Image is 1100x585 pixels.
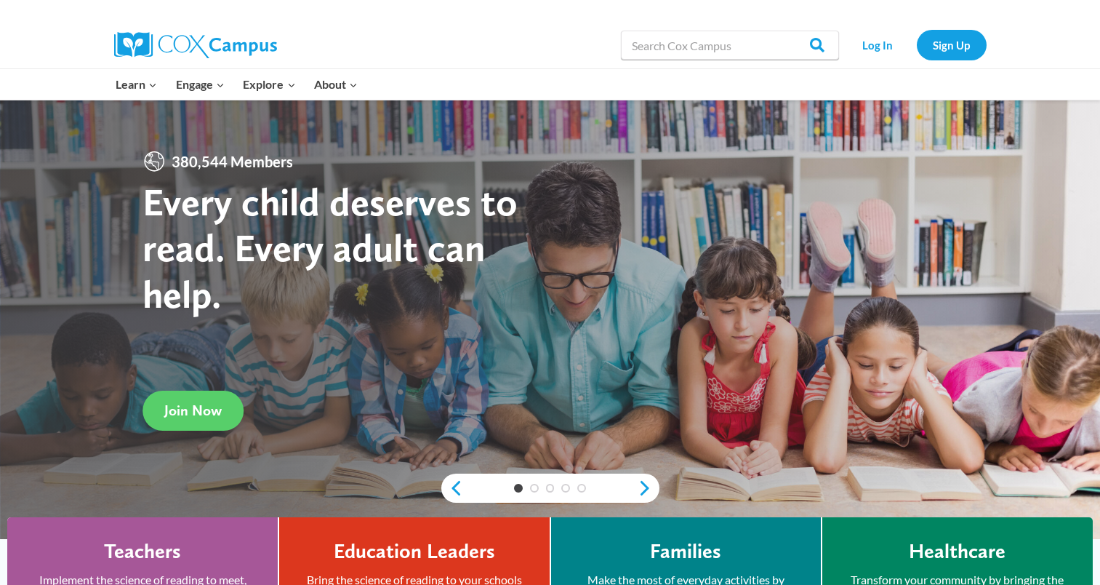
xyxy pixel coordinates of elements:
[917,30,987,60] a: Sign Up
[577,484,586,493] a: 5
[114,32,277,58] img: Cox Campus
[909,539,1005,564] h4: Healthcare
[116,75,157,94] span: Learn
[561,484,570,493] a: 4
[650,539,721,564] h4: Families
[846,30,910,60] a: Log In
[621,31,839,60] input: Search Cox Campus
[530,484,539,493] a: 2
[334,539,495,564] h4: Education Leaders
[846,30,987,60] nav: Secondary Navigation
[314,75,358,94] span: About
[638,479,659,497] a: next
[546,484,555,493] a: 3
[441,479,463,497] a: previous
[441,474,659,503] div: content slider buttons
[142,178,518,317] strong: Every child deserves to read. Every adult can help.
[142,391,244,431] a: Join Now
[514,484,523,493] a: 1
[107,69,367,100] nav: Primary Navigation
[243,75,295,94] span: Explore
[166,150,299,173] span: 380,544 Members
[104,539,181,564] h4: Teachers
[176,75,225,94] span: Engage
[164,402,222,419] span: Join Now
